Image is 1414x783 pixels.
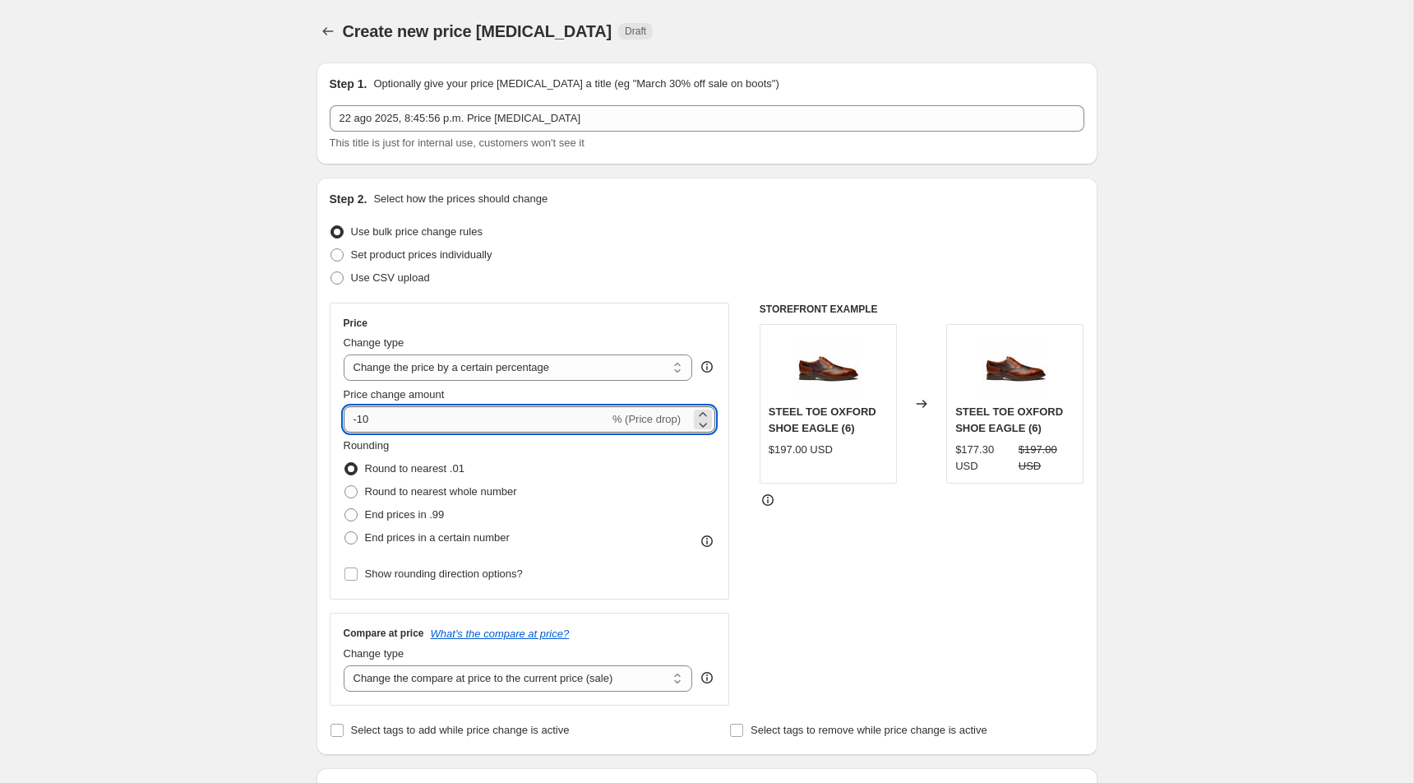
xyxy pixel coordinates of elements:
h3: Price [344,317,367,330]
span: End prices in .99 [365,508,445,521]
span: Use CSV upload [351,271,430,284]
span: Set product prices individually [351,248,492,261]
span: STEEL TOE OXFORD SHOE EAGLE (6) [769,405,876,434]
div: $197.00 USD [769,442,833,458]
button: Price change jobs [317,20,340,43]
button: What's the compare at price? [431,628,570,640]
h3: Compare at price [344,627,424,640]
span: Create new price [MEDICAL_DATA] [343,22,612,40]
p: Optionally give your price [MEDICAL_DATA] a title (eg "March 30% off sale on boots") [373,76,779,92]
span: Select tags to remove while price change is active [751,724,987,736]
h2: Step 2. [330,191,367,207]
span: Change type [344,336,404,349]
span: Select tags to add while price change is active [351,724,570,736]
h2: Step 1. [330,76,367,92]
p: Select how the prices should change [373,191,548,207]
span: This title is just for internal use, customers won't see it [330,137,585,149]
input: -15 [344,406,609,433]
img: Eagle-brown-safety-oxford-steeltoe-1_80x.jpg [982,333,1048,399]
img: Eagle-brown-safety-oxford-steeltoe-1_80x.jpg [795,333,861,399]
span: Rounding [344,439,390,452]
span: Price change amount [344,388,445,401]
div: help [699,359,715,375]
span: End prices in a certain number [365,531,510,544]
span: Use bulk price change rules [351,225,483,238]
span: Draft [625,25,646,38]
span: Show rounding direction options? [365,568,523,580]
span: STEEL TOE OXFORD SHOE EAGLE (6) [955,405,1063,434]
span: Change type [344,647,404,660]
span: Round to nearest whole number [365,485,517,498]
span: % (Price drop) [612,413,681,425]
div: help [699,669,715,686]
span: Round to nearest .01 [365,462,464,475]
div: $177.30 USD [955,442,1012,475]
strike: $197.00 USD [1019,442,1075,475]
h6: STOREFRONT EXAMPLE [760,303,1084,316]
input: 30% off holiday sale [330,105,1084,132]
